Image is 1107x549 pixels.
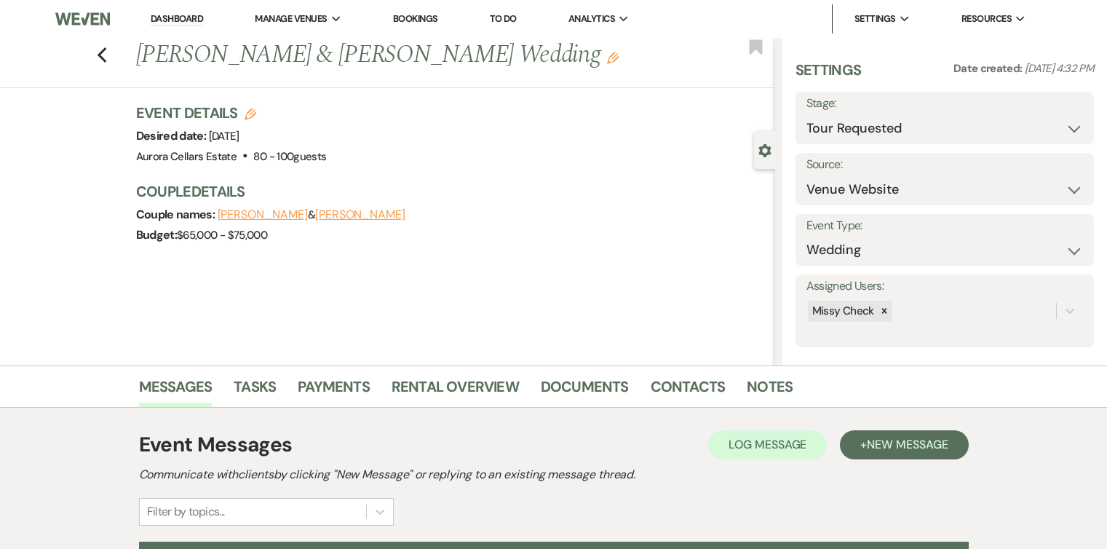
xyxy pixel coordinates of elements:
a: To Do [490,12,517,25]
a: Dashboard [151,12,203,26]
span: 80 - 100 guests [253,149,326,164]
span: Date created: [953,61,1025,76]
span: [DATE] [209,129,239,143]
a: Tasks [234,375,276,407]
a: Rental Overview [392,375,519,407]
span: Couple names: [136,207,218,222]
h2: Communicate with clients by clicking "New Message" or replying to an existing message thread. [139,466,969,483]
span: Settings [854,12,896,26]
span: Manage Venues [255,12,327,26]
a: Messages [139,375,213,407]
button: Edit [607,51,619,64]
a: Documents [541,375,629,407]
span: Resources [961,12,1012,26]
label: Event Type: [806,216,1083,237]
span: $65,000 - $75,000 [177,228,267,242]
button: Log Message [708,430,827,459]
h3: Event Details [136,103,327,123]
a: Notes [747,375,793,407]
span: Analytics [568,12,615,26]
h3: Settings [795,60,862,92]
h1: [PERSON_NAME] & [PERSON_NAME] Wedding [136,38,642,73]
span: Desired date: [136,128,209,143]
a: Bookings [393,12,438,25]
button: [PERSON_NAME] [315,209,405,221]
h3: Couple Details [136,181,761,202]
a: Payments [298,375,370,407]
button: [PERSON_NAME] [218,209,308,221]
span: & [218,208,405,222]
button: Close lead details [758,143,771,157]
label: Assigned Users: [806,276,1083,297]
span: Log Message [729,437,806,452]
label: Source: [806,154,1083,175]
a: Contacts [651,375,726,407]
img: Weven Logo [55,4,110,34]
span: Aurora Cellars Estate [136,149,237,164]
span: New Message [867,437,948,452]
label: Stage: [806,93,1083,114]
h1: Event Messages [139,430,293,460]
span: [DATE] 4:32 PM [1025,61,1094,76]
div: Missy Check [808,301,876,322]
span: Budget: [136,227,178,242]
button: +New Message [840,430,968,459]
div: Filter by topics... [147,503,225,521]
